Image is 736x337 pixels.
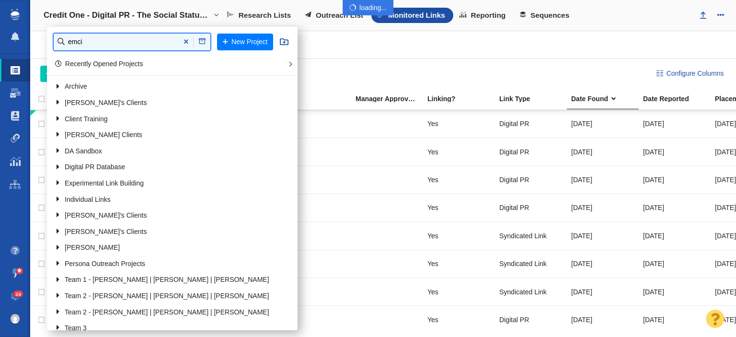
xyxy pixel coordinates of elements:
[52,80,277,94] a: Archive
[52,160,277,175] a: Digital PR Database
[52,321,277,336] a: Team 3
[52,176,277,191] a: Experimental Link Building
[52,95,277,110] a: [PERSON_NAME]'s Clients
[52,305,277,320] a: Team 2 - [PERSON_NAME] | [PERSON_NAME] | [PERSON_NAME]
[52,144,277,159] a: DA Sandbox
[52,128,277,143] a: [PERSON_NAME] Clients
[52,192,277,207] a: Individual Links
[52,256,277,271] a: Persona Outreach Projects
[52,209,277,223] a: [PERSON_NAME]'s Clients
[55,60,143,68] a: Recently Opened Projects
[217,34,273,50] button: New Project
[54,34,210,50] input: Find a Project
[52,224,277,239] a: [PERSON_NAME]'s Clients
[52,241,277,256] a: [PERSON_NAME]
[52,112,277,127] a: Client Training
[52,273,277,288] a: Team 1 - [PERSON_NAME] | [PERSON_NAME] | [PERSON_NAME]
[52,289,277,303] a: Team 2 - [PERSON_NAME] | [PERSON_NAME] | [PERSON_NAME]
